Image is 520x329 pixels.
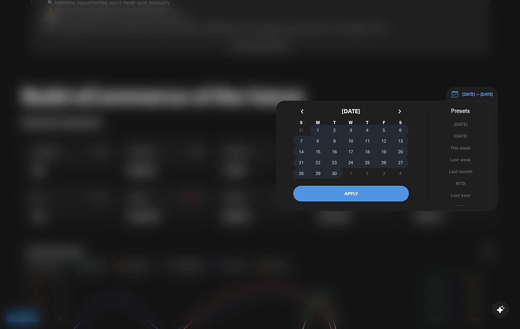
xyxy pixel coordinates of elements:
[343,136,359,146] button: 10
[432,133,489,139] button: [DATE]
[293,136,310,146] button: 7
[300,135,303,147] span: 7
[317,124,319,136] span: 1
[343,146,359,157] button: 17
[326,157,342,168] button: 23
[316,167,320,179] span: 29
[376,157,392,168] button: 26
[399,124,402,136] span: 6
[326,146,342,157] button: 16
[333,124,336,136] span: 2
[359,146,375,157] button: 18
[293,102,409,120] div: [DATE]
[343,125,359,136] button: 3
[299,167,304,179] span: 28
[326,125,342,136] button: 2
[376,120,392,125] span: F
[332,156,337,169] span: 23
[350,124,352,136] span: 3
[326,136,342,146] button: 9
[348,145,353,158] span: 17
[343,120,359,125] span: W
[359,157,375,168] button: 25
[293,146,310,157] button: 14
[451,90,459,98] img: 01.01.24 — 07.01.24
[446,87,498,101] button: [DATE] — [DATE][DATE]SMTWTFS311234567891011121314151617181920212223242526272829301234APPLYPresets...
[310,168,326,179] button: 29
[316,156,320,169] span: 22
[398,145,403,158] span: 20
[332,145,337,158] span: 16
[376,146,392,157] button: 19
[276,101,498,211] button: [DATE]SMTWTFS311234567891011121314151617181920212223242526272829301234APPLYPresets[DATE][DATE]Thi...
[326,120,342,125] span: T
[432,156,489,163] button: Last week
[432,121,489,128] button: [DATE]
[381,135,386,147] span: 12
[432,106,489,115] div: Presets
[299,145,304,158] span: 14
[366,124,368,136] span: 4
[398,135,403,147] span: 13
[365,145,370,158] span: 18
[348,135,353,147] span: 10
[365,135,370,147] span: 11
[348,156,353,169] span: 24
[343,157,359,168] button: 24
[392,157,409,168] button: 27
[398,156,403,169] span: 27
[432,192,489,199] button: Last year
[432,168,489,175] button: Last month
[432,180,489,187] button: MTD
[293,168,310,179] button: 28
[392,136,409,146] button: 13
[392,120,409,125] span: S
[459,91,493,97] p: [DATE] — [DATE]
[376,125,392,136] button: 5
[293,120,310,125] span: S
[310,146,326,157] button: 15
[359,136,375,146] button: 11
[365,156,370,169] span: 25
[376,136,392,146] button: 12
[293,157,310,168] button: 21
[432,204,489,210] button: YTD
[381,156,386,169] span: 26
[392,146,409,157] button: 20
[383,124,385,136] span: 5
[310,157,326,168] button: 22
[333,135,336,147] span: 9
[293,186,409,201] button: APPLY
[359,125,375,136] button: 4
[299,156,304,169] span: 21
[310,125,326,136] button: 1
[326,168,342,179] button: 30
[432,145,489,151] button: This week
[316,145,320,158] span: 15
[317,135,319,147] span: 8
[310,120,326,125] span: M
[381,145,386,158] span: 19
[359,120,375,125] span: T
[332,167,337,179] span: 30
[310,136,326,146] button: 8
[392,125,409,136] button: 6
